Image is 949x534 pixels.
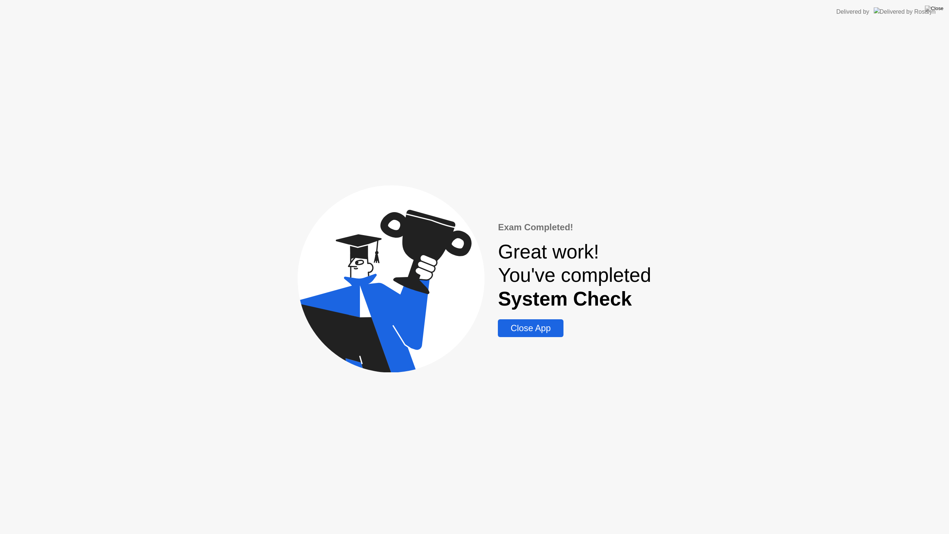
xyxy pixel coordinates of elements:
div: Great work! You've completed [498,240,651,310]
img: Close [925,6,943,11]
img: Delivered by Rosalyn [874,7,936,16]
div: Delivered by [836,7,869,16]
div: Exam Completed! [498,221,651,234]
div: Close App [500,323,561,333]
button: Close App [498,319,563,337]
b: System Check [498,288,632,310]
